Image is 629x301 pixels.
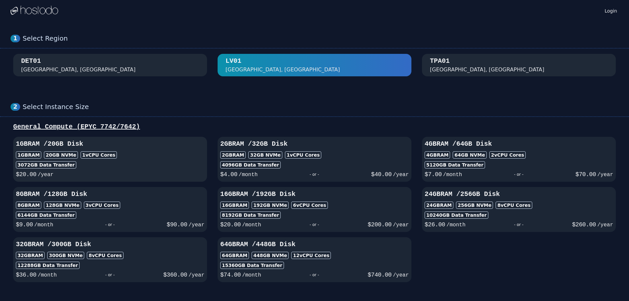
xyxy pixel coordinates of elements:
div: TPA01 [430,56,450,66]
div: 2GB RAM [220,151,246,159]
button: 8GBRAM /128GB Disk8GBRAM128GB NVMe3vCPU Cores6144GB Data Transfer$9.00/month- or -$90.00/year [13,187,207,232]
div: - or - [462,170,575,179]
div: 4GB RAM [425,151,450,159]
div: 2 [11,103,20,111]
span: /year [38,172,53,178]
button: LV01 [GEOGRAPHIC_DATA], [GEOGRAPHIC_DATA] [218,54,411,76]
span: $ 90.00 [167,221,187,228]
span: /year [597,222,613,228]
span: /year [597,172,613,178]
div: 8GB RAM [16,202,41,209]
span: $ 74.00 [220,272,241,278]
span: $ 26.00 [425,221,445,228]
button: 2GBRAM /32GB Disk2GBRAM32GB NVMe1vCPU Cores4096GB Data Transfer$4.00/month- or -$40.00/year [218,137,411,182]
button: 32GBRAM /300GB Disk32GBRAM300GB NVMe8vCPU Cores12288GB Data Transfer$36.00/month- or -$360.00/year [13,237,207,282]
div: 3072 GB Data Transfer [16,161,76,169]
div: 12 vCPU Cores [291,252,331,259]
span: /year [189,222,204,228]
span: $ 40.00 [371,171,392,178]
button: 4GBRAM /64GB Disk4GBRAM64GB NVMe2vCPU Cores5120GB Data Transfer$7.00/month- or -$70.00/year [422,137,616,182]
div: - or - [258,170,371,179]
div: - or - [466,220,572,229]
button: 1GBRAM /20GB Disk1GBRAM20GB NVMe1vCPU Cores3072GB Data Transfer$20.00/year [13,137,207,182]
div: 6 vCPU Cores [291,202,328,209]
span: /month [38,272,57,278]
h3: 2GB RAM / 32 GB Disk [220,139,409,149]
div: 32GB RAM [16,252,45,259]
div: 64 GB NVMe [453,151,487,159]
div: - or - [57,270,163,280]
div: 16GB RAM [220,202,249,209]
span: $ 360.00 [163,272,187,278]
div: 3 vCPU Cores [84,202,120,209]
div: 4096 GB Data Transfer [220,161,281,169]
button: 24GBRAM /256GB Disk24GBRAM256GB NVMe8vCPU Cores10240GB Data Transfer$26.00/month- or -$260.00/year [422,187,616,232]
span: /year [393,172,409,178]
div: General Compute (EPYC 7742/7642) [11,122,618,132]
div: Select Instance Size [23,103,618,111]
span: $ 20.00 [220,221,241,228]
span: /month [443,172,462,178]
div: - or - [261,270,368,280]
div: - or - [261,220,368,229]
img: Logo [11,6,58,16]
div: 256 GB NVMe [456,202,493,209]
div: 64GB RAM [220,252,249,259]
div: DET01 [21,56,41,66]
span: $ 70.00 [576,171,596,178]
div: Select Region [23,34,618,43]
div: 8 vCPU Cores [87,252,123,259]
div: 20 GB NVMe [44,151,78,159]
h3: 1GB RAM / 20 GB Disk [16,139,204,149]
span: /month [242,222,261,228]
button: 16GBRAM /192GB Disk16GBRAM192GB NVMe6vCPU Cores8192GB Data Transfer$20.00/month- or -$200.00/year [218,187,411,232]
span: /month [446,222,466,228]
div: 10240 GB Data Transfer [425,211,488,219]
div: 8 vCPU Cores [496,202,532,209]
span: /month [242,272,261,278]
h3: 4GB RAM / 64 GB Disk [425,139,613,149]
button: 64GBRAM /448GB Disk64GBRAM448GB NVMe12vCPU Cores15360GB Data Transfer$74.00/month- or -$740.00/year [218,237,411,282]
div: 8192 GB Data Transfer [220,211,281,219]
a: Login [603,6,618,14]
button: DET01 [GEOGRAPHIC_DATA], [GEOGRAPHIC_DATA] [13,54,207,76]
div: LV01 [226,56,241,66]
div: [GEOGRAPHIC_DATA], [GEOGRAPHIC_DATA] [226,66,340,74]
div: 128 GB NVMe [44,202,81,209]
span: /year [393,272,409,278]
div: 448 GB NVMe [252,252,289,259]
span: $ 36.00 [16,272,36,278]
div: - or - [53,220,166,229]
span: $ 200.00 [368,221,392,228]
span: $ 260.00 [572,221,596,228]
div: [GEOGRAPHIC_DATA], [GEOGRAPHIC_DATA] [21,66,136,74]
span: /year [393,222,409,228]
div: [GEOGRAPHIC_DATA], [GEOGRAPHIC_DATA] [430,66,544,74]
div: 1GB RAM [16,151,41,159]
h3: 16GB RAM / 192 GB Disk [220,190,409,199]
div: 2 vCPU Cores [489,151,526,159]
div: 5120 GB Data Transfer [425,161,485,169]
div: 15360 GB Data Transfer [220,262,284,269]
h3: 32GB RAM / 300 GB Disk [16,240,204,249]
span: /year [189,272,204,278]
div: 1 vCPU Cores [81,151,117,159]
button: TPA01 [GEOGRAPHIC_DATA], [GEOGRAPHIC_DATA] [422,54,616,76]
h3: 24GB RAM / 256 GB Disk [425,190,613,199]
span: /month [239,172,258,178]
div: 300 GB NVMe [47,252,84,259]
h3: 64GB RAM / 448 GB Disk [220,240,409,249]
span: $ 9.00 [16,221,33,228]
div: 32 GB NVMe [248,151,282,159]
h3: 8GB RAM / 128 GB Disk [16,190,204,199]
span: $ 20.00 [16,171,36,178]
div: 6144 GB Data Transfer [16,211,76,219]
span: $ 7.00 [425,171,442,178]
div: 192 GB NVMe [252,202,289,209]
span: $ 740.00 [368,272,392,278]
div: 1 [11,35,20,42]
span: /month [34,222,53,228]
span: $ 4.00 [220,171,237,178]
div: 24GB RAM [425,202,453,209]
div: 1 vCPU Cores [285,151,321,159]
